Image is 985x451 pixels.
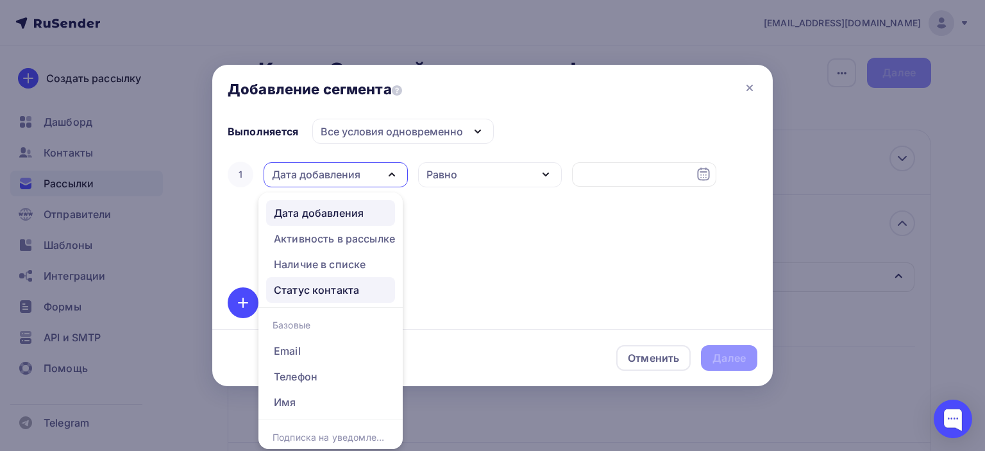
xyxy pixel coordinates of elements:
div: Дата добавления [272,167,360,182]
div: 1 [228,162,253,187]
div: Подписка на уведомления о поездках [258,425,403,450]
button: Равно [418,162,562,187]
div: Равно [426,167,457,182]
div: Выполняется [228,124,299,139]
div: Дата добавления [274,205,364,221]
div: Все условия одновременно [321,124,463,139]
ul: Дата добавления [258,192,403,449]
button: Все условия одновременно [312,119,494,144]
span: Добавление сегмента [228,80,402,98]
div: Отменить [628,350,679,366]
div: Наличие в списке [274,257,366,272]
div: Активность в рассылке [274,231,395,246]
div: Имя [274,395,296,410]
div: Статус контакта [274,282,359,298]
button: Дата добавления [264,162,408,187]
div: Телефон [274,369,317,384]
div: Email [274,343,301,359]
div: Базовые [258,312,403,338]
